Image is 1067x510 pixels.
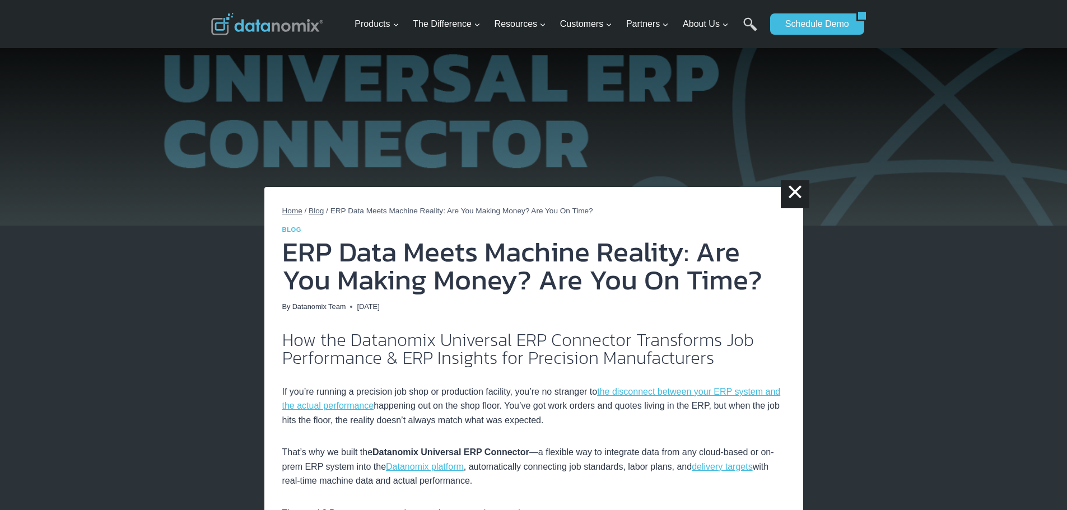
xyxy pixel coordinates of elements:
a: Home [282,207,302,215]
h2: How the Datanomix Universal ERP Connector Transforms Job Performance & ERP Insights for Precision... [282,331,785,367]
span: ERP Data Meets Machine Reality: Are You Making Money? Are You On Time? [330,207,593,215]
a: Blog [309,207,324,215]
span: / [326,207,328,215]
nav: Breadcrumbs [282,205,785,217]
a: Datanomix Team [292,302,346,311]
a: Datanomix platform [386,462,464,471]
strong: Datanomix Universal ERP Connector [372,447,529,457]
span: Partners [626,17,669,31]
p: That’s why we built the —a flexible way to integrate data from any cloud-based or on-prem ERP sys... [282,445,785,488]
a: delivery targets [692,462,753,471]
h1: ERP Data Meets Machine Reality: Are You Making Money? Are You On Time? [282,238,785,294]
span: / [305,207,307,215]
a: Search [743,17,757,43]
a: Blog [282,226,302,233]
span: By [282,301,291,312]
span: Products [355,17,399,31]
a: Schedule Demo [770,13,856,35]
a: × [781,180,809,208]
time: [DATE] [357,301,379,312]
nav: Primary Navigation [350,6,765,43]
span: The Difference [413,17,481,31]
span: About Us [683,17,729,31]
img: Datanomix [211,13,323,35]
p: If you’re running a precision job shop or production facility, you’re no stranger to happening ou... [282,385,785,428]
span: Resources [495,17,546,31]
span: Customers [560,17,612,31]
